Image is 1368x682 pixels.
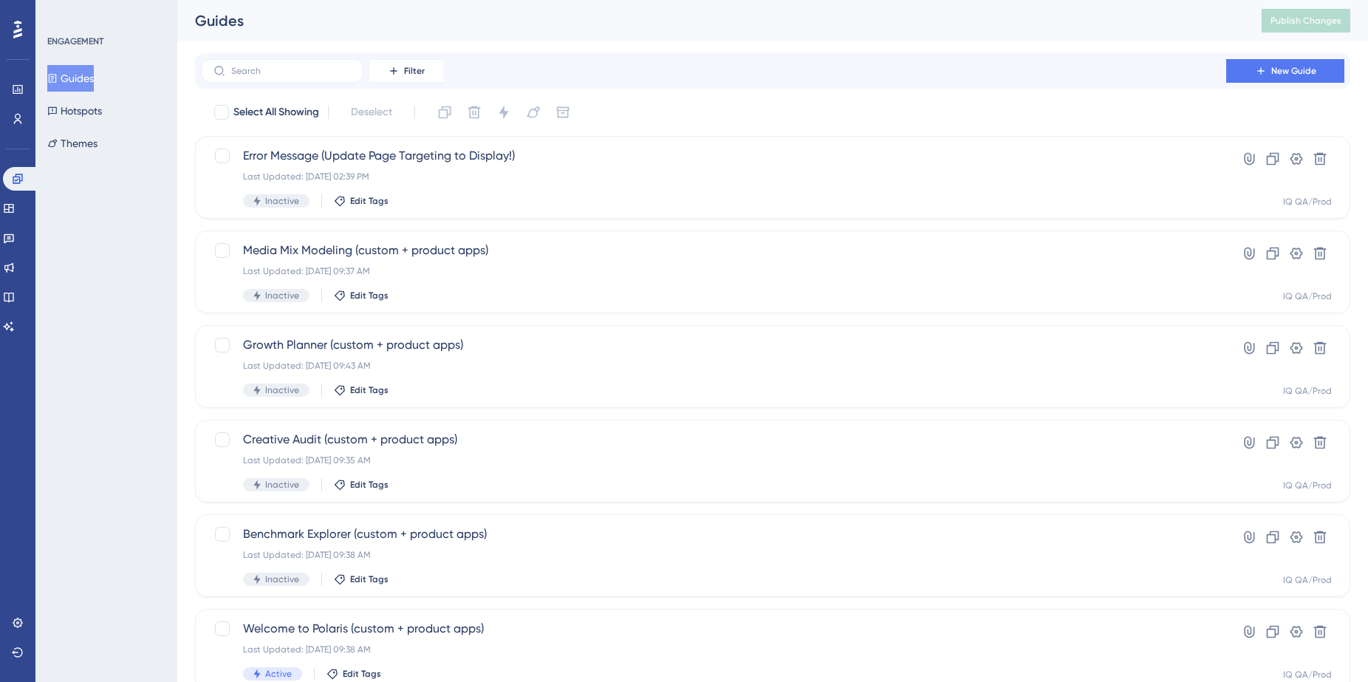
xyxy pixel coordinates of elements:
span: Deselect [351,103,392,121]
span: Inactive [265,384,299,396]
span: Edit Tags [343,668,381,680]
span: Select All Showing [233,103,319,121]
span: Inactive [265,479,299,491]
button: Deselect [338,99,406,126]
div: IQ QA/Prod [1283,480,1332,491]
span: Filter [404,65,425,77]
span: Publish Changes [1270,15,1341,27]
span: Benchmark Explorer (custom + product apps) [243,525,1184,543]
span: Active [265,668,292,680]
button: Publish Changes [1262,9,1350,33]
div: IQ QA/Prod [1283,669,1332,681]
div: IQ QA/Prod [1283,574,1332,586]
button: Edit Tags [334,195,389,207]
div: Last Updated: [DATE] 09:35 AM [243,454,1184,466]
span: Media Mix Modeling (custom + product apps) [243,242,1184,259]
span: Creative Audit (custom + product apps) [243,431,1184,449]
div: Last Updated: [DATE] 02:39 PM [243,171,1184,183]
div: Last Updated: [DATE] 09:38 AM [243,644,1184,655]
span: Edit Tags [350,290,389,301]
span: Edit Tags [350,384,389,396]
span: Edit Tags [350,479,389,491]
button: Hotspots [47,98,102,124]
span: Growth Planner (custom + product apps) [243,336,1184,354]
span: New Guide [1271,65,1316,77]
button: Edit Tags [334,290,389,301]
div: IQ QA/Prod [1283,290,1332,302]
span: Inactive [265,573,299,585]
span: Welcome to Polaris (custom + product apps) [243,620,1184,638]
button: Edit Tags [334,384,389,396]
button: Edit Tags [334,573,389,585]
div: Last Updated: [DATE] 09:37 AM [243,265,1184,277]
span: Inactive [265,290,299,301]
div: Guides [195,10,1225,31]
button: Filter [369,59,443,83]
button: Edit Tags [334,479,389,491]
span: Inactive [265,195,299,207]
span: Edit Tags [350,573,389,585]
div: ENGAGEMENT [47,35,103,47]
button: Edit Tags [326,668,381,680]
button: New Guide [1226,59,1344,83]
span: Edit Tags [350,195,389,207]
div: Last Updated: [DATE] 09:38 AM [243,549,1184,561]
div: IQ QA/Prod [1283,196,1332,208]
input: Search [231,66,351,76]
button: Themes [47,130,98,157]
div: Last Updated: [DATE] 09:43 AM [243,360,1184,372]
span: Error Message (Update Page Targeting to Display!) [243,147,1184,165]
button: Guides [47,65,94,92]
div: IQ QA/Prod [1283,385,1332,397]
